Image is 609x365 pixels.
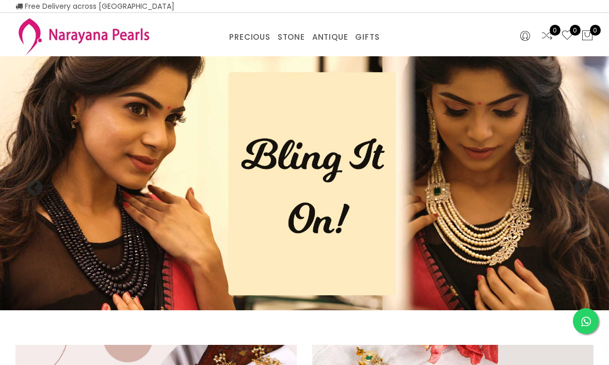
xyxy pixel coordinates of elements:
[581,29,594,43] button: 0
[573,180,583,190] button: Next
[312,29,348,45] a: ANTIQUE
[278,29,305,45] a: STONE
[229,29,270,45] a: PRECIOUS
[570,25,581,36] span: 0
[26,180,36,190] button: Previous
[541,29,553,43] a: 0
[561,29,573,43] a: 0
[550,25,560,36] span: 0
[590,25,601,36] span: 0
[15,1,174,11] span: Free Delivery across [GEOGRAPHIC_DATA]
[355,29,379,45] a: GIFTS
